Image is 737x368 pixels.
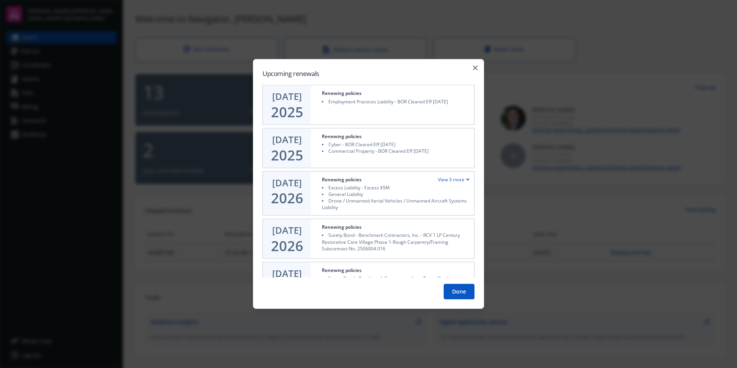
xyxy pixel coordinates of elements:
[322,184,469,191] li: Excess Liability - Excess $5M
[322,198,469,211] li: Drone / Unmanned Aerial Vehicles / Unmanned Aircraft Systems Liability
[272,224,302,237] div: [DATE]
[272,90,302,103] div: [DATE]
[322,275,469,288] li: Surety Bond - Benchmark Contractors, Inc. - Toyon Gardens Rough Carpentry/Framing
[271,238,303,254] div: 2026
[271,147,303,163] div: 2025
[322,133,362,140] div: Renewing policies
[322,98,469,105] li: Employment Practices Liability - BOR Cleared Eff [DATE]
[272,133,302,146] div: [DATE]
[322,141,469,148] li: Cyber - BOR Cleared Eff [DATE]
[322,148,469,154] li: Commercial Property - BOR Cleared Eff [DATE]
[438,176,469,182] div: View 3 more
[322,224,362,230] div: Renewing policies
[322,267,362,273] div: Renewing policies
[322,176,362,182] div: Renewing policies
[322,232,469,252] li: Surety Bond - Benchmark Contractors, Inc. - RCV 1 LP Century Restorative Care Village Phase 1-Rou...
[262,69,475,79] h2: Upcoming renewals
[271,191,303,206] div: 2026
[272,267,302,280] div: [DATE]
[322,90,362,96] div: Renewing policies
[444,284,475,299] button: Done
[271,105,303,120] div: 2025
[322,191,469,198] li: General Liability
[272,176,302,189] div: [DATE]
